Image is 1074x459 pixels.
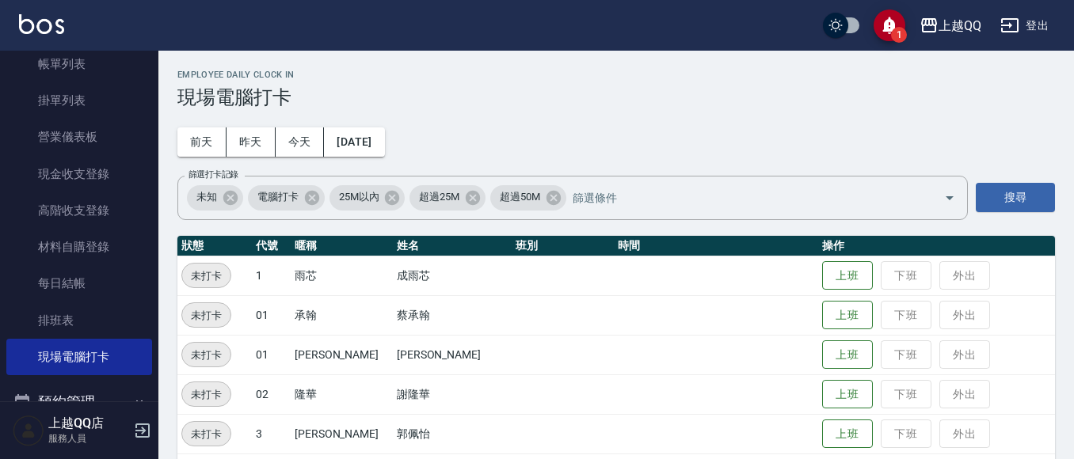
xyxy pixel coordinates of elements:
img: Person [13,415,44,446]
span: 25M以內 [329,189,389,205]
a: 現金收支登錄 [6,156,152,192]
span: 超過50M [490,189,550,205]
button: 上班 [822,419,873,449]
span: 未打卡 [182,307,230,324]
td: [PERSON_NAME] [291,335,393,374]
th: 暱稱 [291,236,393,256]
div: 電腦打卡 [248,185,325,211]
a: 每日結帳 [6,265,152,302]
th: 班別 [512,236,614,256]
a: 高階收支登錄 [6,192,152,229]
label: 篩選打卡記錄 [189,169,238,180]
th: 時間 [614,236,818,256]
button: 上班 [822,261,873,290]
button: 上班 [822,301,873,330]
a: 掛單列表 [6,82,152,119]
td: 郭佩怡 [393,414,512,453]
button: 上班 [822,380,873,409]
td: [PERSON_NAME] [393,335,512,374]
td: 1 [252,256,291,295]
a: 帳單列表 [6,46,152,82]
img: Logo [19,14,64,34]
button: save [874,9,905,41]
h2: Employee Daily Clock In [177,70,1055,80]
a: 現場電腦打卡 [6,339,152,375]
th: 操作 [818,236,1055,256]
button: 今天 [276,127,325,157]
button: [DATE] [324,127,384,157]
a: 營業儀表板 [6,119,152,155]
td: 承翰 [291,295,393,335]
p: 服務人員 [48,431,129,446]
td: 成雨芯 [393,256,512,295]
div: 未知 [187,185,243,211]
div: 超過50M [490,185,566,211]
td: 3 [252,414,291,453]
button: 上越QQ [913,9,988,42]
span: 未打卡 [182,426,230,442]
td: 蔡承翰 [393,295,512,335]
span: 1 [891,27,907,43]
span: 未打卡 [182,267,230,284]
th: 代號 [252,236,291,256]
th: 姓名 [393,236,512,256]
td: 02 [252,374,291,414]
button: 預約管理 [6,381,152,423]
button: 搜尋 [976,183,1055,212]
div: 25M以內 [329,185,406,211]
a: 材料自購登錄 [6,229,152,265]
td: 01 [252,335,291,374]
button: 昨天 [227,127,276,157]
td: 謝隆華 [393,374,512,414]
a: 排班表 [6,302,152,339]
button: 登出 [994,11,1055,40]
input: 篩選條件 [569,184,916,211]
h5: 上越QQ店 [48,415,129,431]
td: [PERSON_NAME] [291,414,393,453]
div: 上越QQ [939,16,981,36]
h3: 現場電腦打卡 [177,86,1055,108]
td: 01 [252,295,291,335]
div: 超過25M [409,185,486,211]
td: 隆華 [291,374,393,414]
span: 電腦打卡 [248,189,308,205]
button: Open [937,185,962,211]
td: 雨芯 [291,256,393,295]
button: 前天 [177,127,227,157]
span: 未知 [187,189,227,205]
span: 未打卡 [182,347,230,363]
button: 上班 [822,340,873,370]
span: 未打卡 [182,386,230,403]
th: 狀態 [177,236,252,256]
span: 超過25M [409,189,469,205]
